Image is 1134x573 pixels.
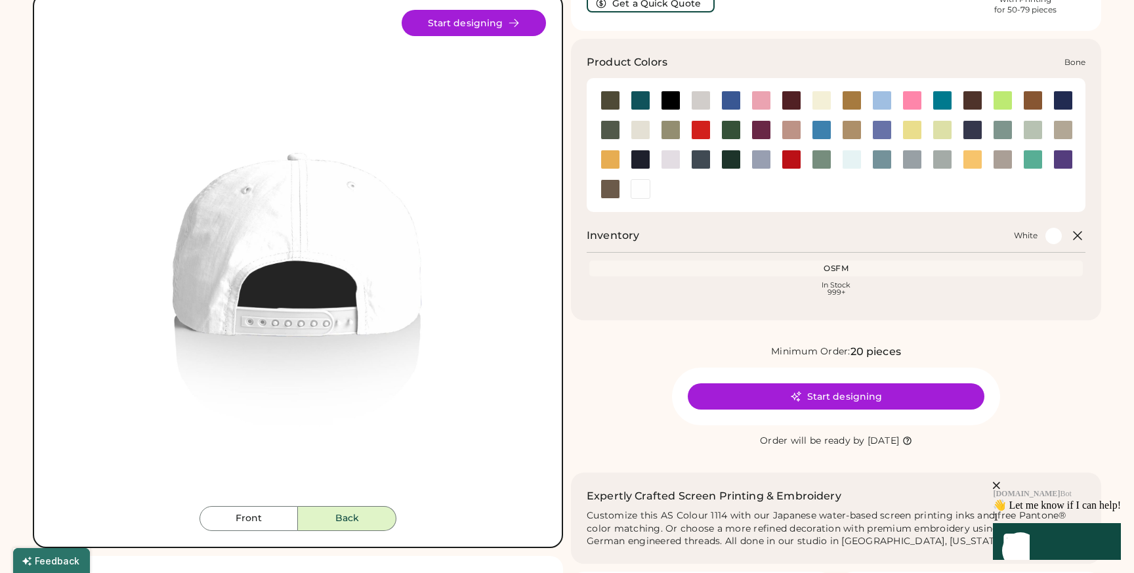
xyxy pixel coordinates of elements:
img: 1114 - White Back Image [50,10,546,506]
div: White [1014,230,1038,241]
h2: Inventory [587,228,639,244]
button: Back [298,506,396,531]
div: In Stock 999+ [592,282,1080,296]
button: Front [199,506,298,531]
div: OSFM [592,263,1080,274]
div: 20 pieces [850,344,901,360]
div: Customize this AS Colour 1114 with our Japanese water-based screen printing inks and free Pantone... [587,509,1085,549]
div: [DATE] [868,435,900,448]
iframe: Front Chat [914,404,1131,570]
button: Start designing [688,383,984,410]
div: Minimum Order: [771,345,850,358]
h2: Expertly Crafted Screen Printing & Embroidery [587,488,841,504]
div: Order will be ready by [760,435,865,448]
h3: Product Colors [587,54,667,70]
button: Start designing [402,10,546,36]
div: 1114 Style Image [50,10,546,506]
div: Bone [1064,57,1085,68]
